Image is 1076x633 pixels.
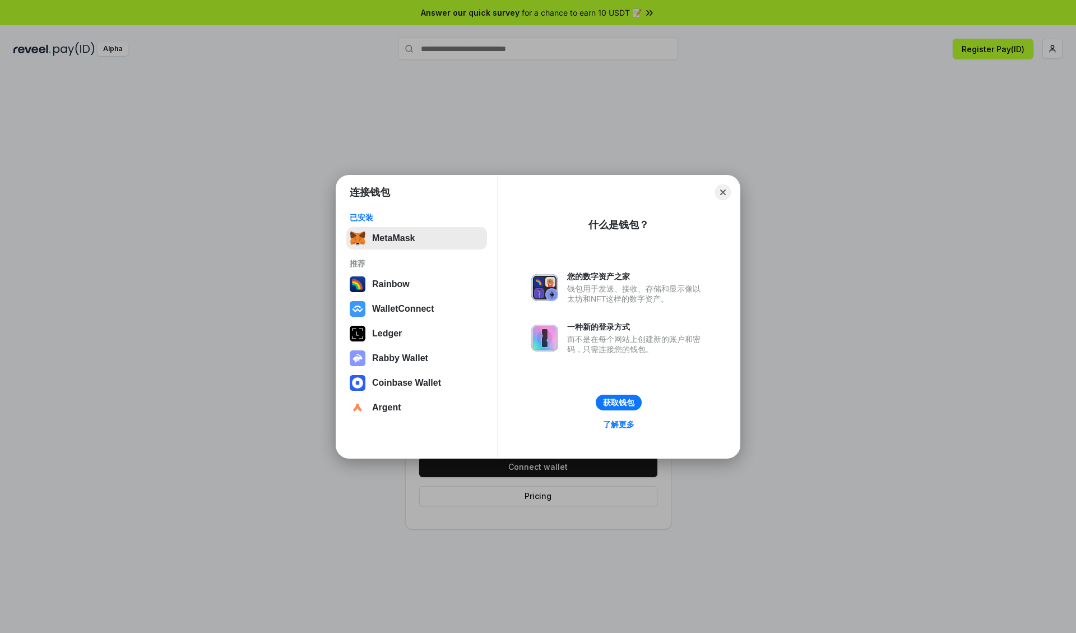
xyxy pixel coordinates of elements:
[346,322,487,345] button: Ledger
[346,372,487,394] button: Coinbase Wallet
[350,326,365,341] img: svg+xml,%3Csvg%20xmlns%3D%22http%3A%2F%2Fwww.w3.org%2F2000%2Fsvg%22%20width%3D%2228%22%20height%3...
[346,273,487,295] button: Rainbow
[350,258,484,269] div: 推荐
[531,325,558,352] img: svg+xml,%3Csvg%20xmlns%3D%22http%3A%2F%2Fwww.w3.org%2F2000%2Fsvg%22%20fill%3D%22none%22%20viewBox...
[596,417,641,432] a: 了解更多
[350,301,365,317] img: svg+xml,%3Csvg%20width%3D%2228%22%20height%3D%2228%22%20viewBox%3D%220%200%2028%2028%22%20fill%3D...
[531,274,558,301] img: svg+xml,%3Csvg%20xmlns%3D%22http%3A%2F%2Fwww.w3.org%2F2000%2Fsvg%22%20fill%3D%22none%22%20viewBox...
[567,322,706,332] div: 一种新的登录方式
[567,334,706,354] div: 而不是在每个网站上创建新的账户和密码，只需连接您的钱包。
[346,227,487,249] button: MetaMask
[372,279,410,289] div: Rainbow
[372,233,415,243] div: MetaMask
[350,400,365,415] img: svg+xml,%3Csvg%20width%3D%2228%22%20height%3D%2228%22%20viewBox%3D%220%200%2028%2028%22%20fill%3D...
[596,395,642,410] button: 获取钱包
[372,304,434,314] div: WalletConnect
[588,218,649,232] div: 什么是钱包？
[346,396,487,419] button: Argent
[346,298,487,320] button: WalletConnect
[350,212,484,223] div: 已安装
[350,350,365,366] img: svg+xml,%3Csvg%20xmlns%3D%22http%3A%2F%2Fwww.w3.org%2F2000%2Fsvg%22%20fill%3D%22none%22%20viewBox...
[567,284,706,304] div: 钱包用于发送、接收、存储和显示像以太坊和NFT这样的数字资产。
[372,403,401,413] div: Argent
[350,186,390,199] h1: 连接钱包
[350,276,365,292] img: svg+xml,%3Csvg%20width%3D%22120%22%20height%3D%22120%22%20viewBox%3D%220%200%20120%20120%22%20fil...
[346,347,487,369] button: Rabby Wallet
[603,419,634,429] div: 了解更多
[350,375,365,391] img: svg+xml,%3Csvg%20width%3D%2228%22%20height%3D%2228%22%20viewBox%3D%220%200%2028%2028%22%20fill%3D...
[567,271,706,281] div: 您的数字资产之家
[715,184,731,200] button: Close
[603,398,634,408] div: 获取钱包
[372,378,441,388] div: Coinbase Wallet
[372,329,402,339] div: Ledger
[372,353,428,363] div: Rabby Wallet
[350,230,365,246] img: svg+xml,%3Csvg%20fill%3D%22none%22%20height%3D%2233%22%20viewBox%3D%220%200%2035%2033%22%20width%...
